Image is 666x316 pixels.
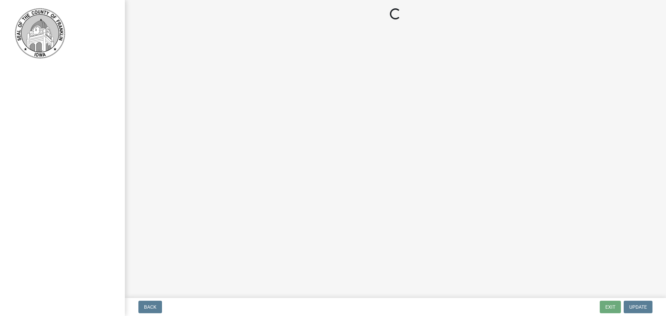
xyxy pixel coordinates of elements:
button: Back [138,301,162,313]
span: Update [629,304,647,310]
span: Back [144,304,156,310]
button: Update [624,301,652,313]
img: Franklin County, Iowa [14,7,66,59]
button: Exit [600,301,621,313]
